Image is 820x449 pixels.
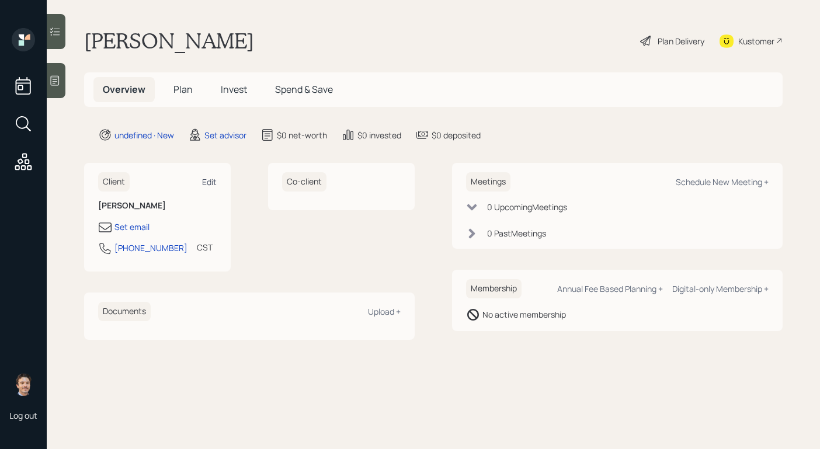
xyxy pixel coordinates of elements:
span: Invest [221,83,247,96]
div: Annual Fee Based Planning + [557,283,663,294]
div: Edit [202,176,217,187]
div: Digital-only Membership + [672,283,769,294]
div: $0 invested [357,129,401,141]
h1: [PERSON_NAME] [84,28,254,54]
h6: Client [98,172,130,192]
div: Set email [114,221,150,233]
h6: [PERSON_NAME] [98,201,217,211]
div: No active membership [482,308,566,321]
div: $0 deposited [432,129,481,141]
div: 0 Past Meeting s [487,227,546,239]
div: Kustomer [738,35,774,47]
div: Schedule New Meeting + [676,176,769,187]
div: Plan Delivery [658,35,704,47]
div: Log out [9,410,37,421]
h6: Membership [466,279,522,298]
img: robby-grisanti-headshot.png [12,373,35,396]
h6: Meetings [466,172,510,192]
h6: Co-client [282,172,326,192]
div: 0 Upcoming Meeting s [487,201,567,213]
div: [PHONE_NUMBER] [114,242,187,254]
span: Spend & Save [275,83,333,96]
div: Set advisor [204,129,246,141]
span: Overview [103,83,145,96]
div: $0 net-worth [277,129,327,141]
div: undefined · New [114,129,174,141]
h6: Documents [98,302,151,321]
div: Upload + [368,306,401,317]
span: Plan [173,83,193,96]
div: CST [197,241,213,253]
